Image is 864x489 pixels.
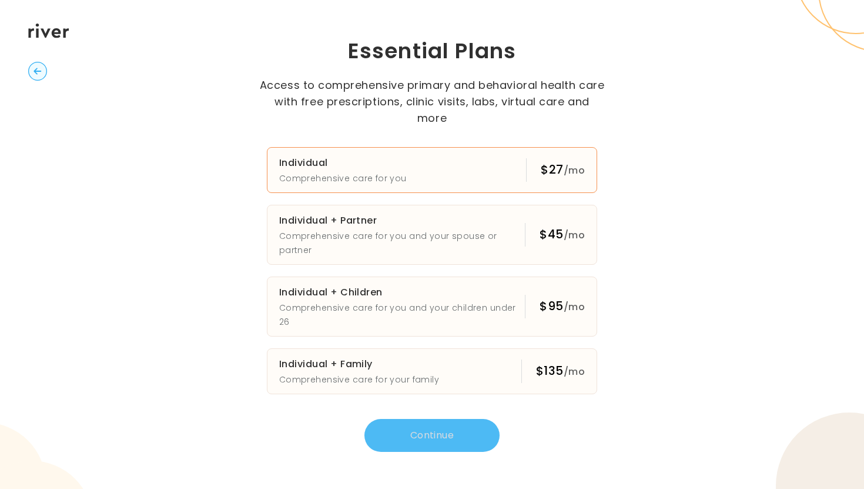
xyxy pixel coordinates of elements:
[564,365,585,378] span: /mo
[267,348,597,394] button: Individual + FamilyComprehensive care for your family$135/mo
[267,277,597,337] button: Individual + ChildrenComprehensive care for you and your children under 26$95/mo
[541,161,585,179] div: $27
[279,301,525,329] p: Comprehensive care for you and your children under 26
[267,205,597,265] button: Individual + PartnerComprehensive care for you and your spouse or partner$45/mo
[226,37,639,65] h1: Essential Plans
[540,298,585,315] div: $95
[364,419,500,452] button: Continue
[279,229,525,257] p: Comprehensive care for you and your spouse or partner
[279,171,407,185] p: Comprehensive care for you
[279,212,525,229] h3: Individual + Partner
[564,228,585,242] span: /mo
[540,226,585,244] div: $45
[279,284,525,301] h3: Individual + Children
[267,147,597,193] button: IndividualComprehensive care for you$27/mo
[279,356,439,372] h3: Individual + Family
[536,362,585,380] div: $135
[564,300,585,314] span: /mo
[279,155,407,171] h3: Individual
[259,77,605,127] p: Access to comprehensive primary and behavioral health care with free prescriptions, clinic visits...
[279,372,439,387] p: Comprehensive care for your family
[564,164,585,177] span: /mo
